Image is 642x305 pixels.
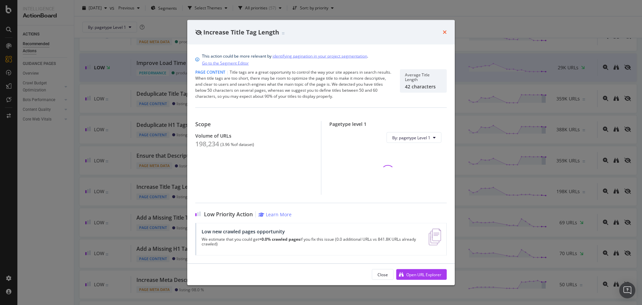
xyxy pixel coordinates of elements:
[378,272,388,277] div: Close
[195,133,313,139] div: Volume of URLs
[220,142,254,147] div: ( 3.96 % of dataset )
[195,121,313,128] div: Scope
[202,60,249,67] a: Go to the Segment Editor
[195,53,447,67] div: info banner
[329,121,447,127] div: Pagetype level 1
[195,69,392,99] div: Title tags are a great opportunity to control the way your site appears in search results. When t...
[203,28,279,36] span: Increase Title Tag Length
[226,69,229,75] span: |
[266,211,292,218] div: Learn More
[387,132,441,143] button: By: pagetype Level 1
[372,269,394,280] button: Close
[405,73,442,82] div: Average Title Length
[187,20,455,285] div: modal
[406,272,441,277] div: Open URL Explorer
[195,140,219,148] div: 198,234
[202,237,421,246] p: We estimate that you could get if you fix this issue (0.0 additional URLs vs 841.8K URLs already ...
[273,53,367,60] a: identifying pagination in your project segmentation
[443,28,447,36] div: times
[392,135,430,140] span: By: pagetype Level 1
[396,269,447,280] button: Open URL Explorer
[405,84,442,89] div: 42 characters
[204,211,253,218] span: Low Priority Action
[619,282,635,298] div: Open Intercom Messenger
[282,32,285,34] img: Equal
[195,29,202,35] div: eye-slash
[202,53,368,67] div: This action could be more relevant by .
[258,211,292,218] a: Learn More
[195,69,225,75] span: Page Content
[429,229,441,245] img: e5DMFwAAAABJRU5ErkJggg==
[259,236,300,242] strong: +0.0% crawled pages
[202,229,421,234] div: Low new crawled pages opportunity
